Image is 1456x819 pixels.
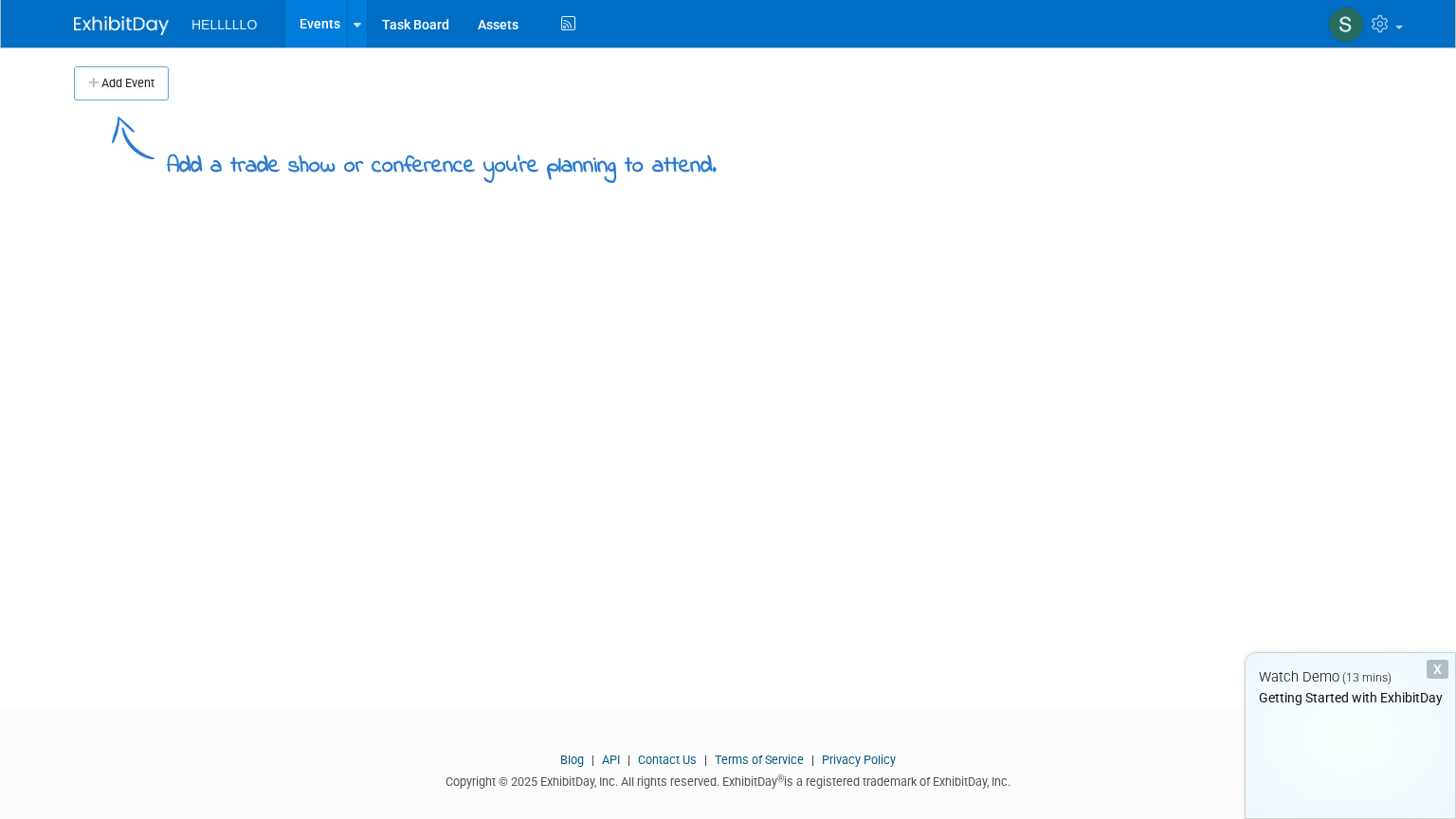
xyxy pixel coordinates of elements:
span: | [587,753,599,767]
div: Add a trade show or conference you're planning to attend. [167,136,717,183]
div: Watch Demo [1246,667,1455,687]
a: Blog [560,753,584,767]
sup: ® [777,773,784,784]
img: SEbastian Rubio [1328,7,1364,43]
span: | [807,753,819,767]
span: (13 mins) [1342,671,1392,684]
a: Terms of Service [715,753,804,767]
div: Dismiss [1427,660,1448,679]
span: HELLLLLO [191,17,257,32]
a: API [602,753,620,767]
div: Getting Started with ExhibitDay [1246,688,1455,707]
img: ExhibitDay [74,16,169,35]
span: | [623,753,635,767]
span: | [700,753,712,767]
a: Privacy Policy [822,753,896,767]
a: Contact Us [638,753,697,767]
button: Add Event [74,66,169,100]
